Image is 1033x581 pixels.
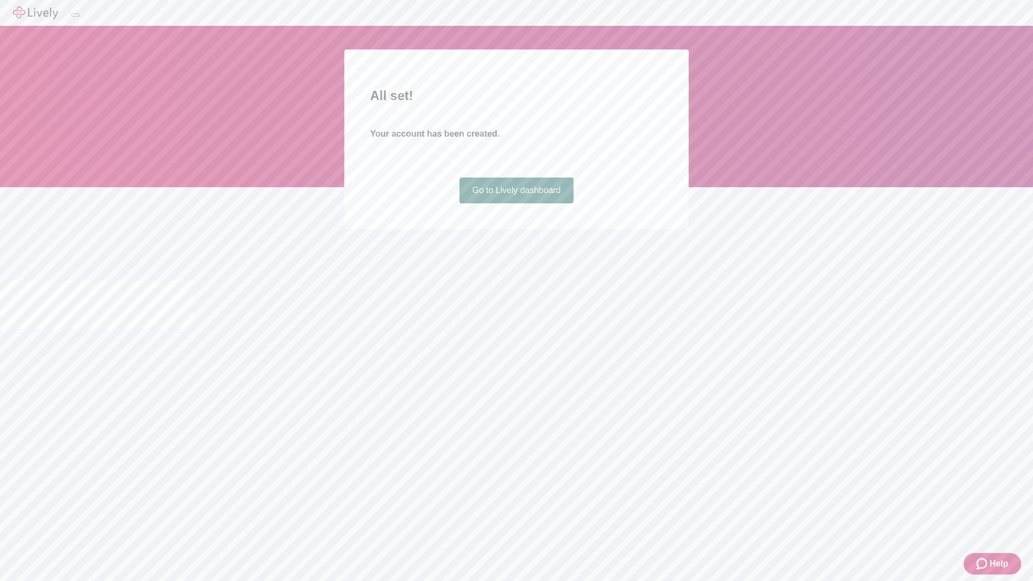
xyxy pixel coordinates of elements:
[71,13,80,17] button: Log out
[964,553,1021,575] button: Zendesk support iconHelp
[370,86,663,105] h2: All set!
[459,178,574,203] a: Go to Lively dashboard
[989,557,1008,570] span: Help
[977,557,989,570] svg: Zendesk support icon
[13,6,58,19] img: Lively
[370,127,663,140] h4: Your account has been created.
